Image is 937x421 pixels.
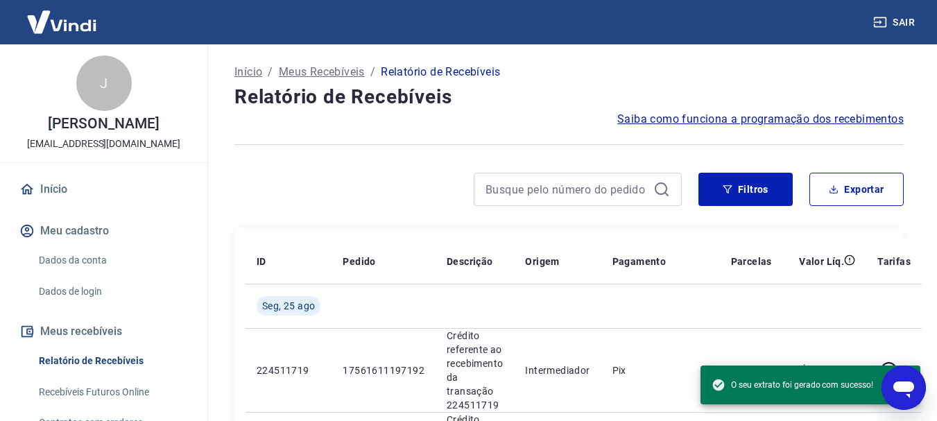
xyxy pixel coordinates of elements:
[731,255,772,268] p: Parcelas
[525,255,559,268] p: Origem
[48,117,159,131] p: [PERSON_NAME]
[262,299,315,313] span: Seg, 25 ago
[809,173,904,206] button: Exportar
[76,55,132,111] div: J
[381,64,500,80] p: Relatório de Recebíveis
[882,366,926,410] iframe: Botão para abrir a janela de mensagens
[370,64,375,80] p: /
[234,83,904,111] h4: Relatório de Recebíveis
[870,10,920,35] button: Sair
[612,363,709,377] p: Pix
[525,363,590,377] p: Intermediador
[33,347,191,375] a: Relatório de Recebíveis
[234,64,262,80] a: Início
[17,216,191,246] button: Meu cadastro
[698,173,793,206] button: Filtros
[17,174,191,205] a: Início
[17,1,107,43] img: Vindi
[257,363,320,377] p: 224511719
[343,363,424,377] p: 17561611197192
[257,255,266,268] p: ID
[447,329,503,412] p: Crédito referente ao recebimento da transação 224511719
[33,378,191,406] a: Recebíveis Futuros Online
[268,64,273,80] p: /
[279,64,365,80] a: Meus Recebíveis
[731,363,772,377] p: 1/1
[447,255,493,268] p: Descrição
[794,362,855,379] p: R$ 7.376,15
[33,277,191,306] a: Dados de login
[343,255,375,268] p: Pedido
[799,255,844,268] p: Valor Líq.
[485,179,648,200] input: Busque pelo número do pedido
[712,378,873,392] span: O seu extrato foi gerado com sucesso!
[612,255,667,268] p: Pagamento
[877,255,911,268] p: Tarifas
[617,111,904,128] a: Saiba como funciona a programação dos recebimentos
[27,137,180,151] p: [EMAIL_ADDRESS][DOMAIN_NAME]
[33,246,191,275] a: Dados da conta
[17,316,191,347] button: Meus recebíveis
